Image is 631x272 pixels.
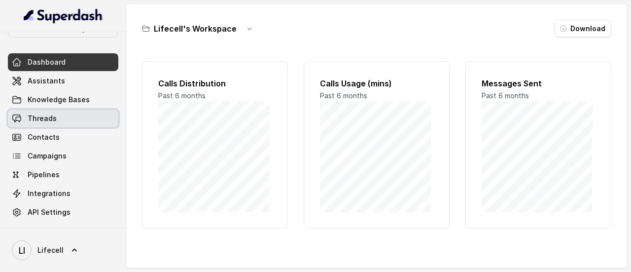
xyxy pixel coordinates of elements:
[320,91,367,100] span: Past 6 months
[154,23,237,35] h3: Lifecell's Workspace
[28,151,67,161] span: Campaigns
[8,72,118,90] a: Assistants
[28,189,70,198] span: Integrations
[19,245,25,256] text: LI
[28,57,66,67] span: Dashboard
[8,128,118,146] a: Contacts
[482,91,529,100] span: Past 6 months
[8,236,118,264] a: Lifecell
[24,8,103,24] img: light.svg
[158,78,272,89] h2: Calls Distribution
[8,53,118,71] a: Dashboard
[482,78,595,89] h2: Messages Sent
[8,185,118,202] a: Integrations
[8,110,118,127] a: Threads
[8,147,118,165] a: Campaigns
[37,245,64,255] span: Lifecell
[8,91,118,109] a: Knowledge Bases
[555,20,611,38] button: Download
[28,170,60,180] span: Pipelines
[28,207,70,217] span: API Settings
[320,78,433,89] h2: Calls Usage (mins)
[28,132,60,142] span: Contacts
[158,91,206,100] span: Past 6 months
[8,203,118,221] a: API Settings
[28,114,57,123] span: Threads
[8,166,118,184] a: Pipelines
[28,76,65,86] span: Assistants
[28,95,90,105] span: Knowledge Bases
